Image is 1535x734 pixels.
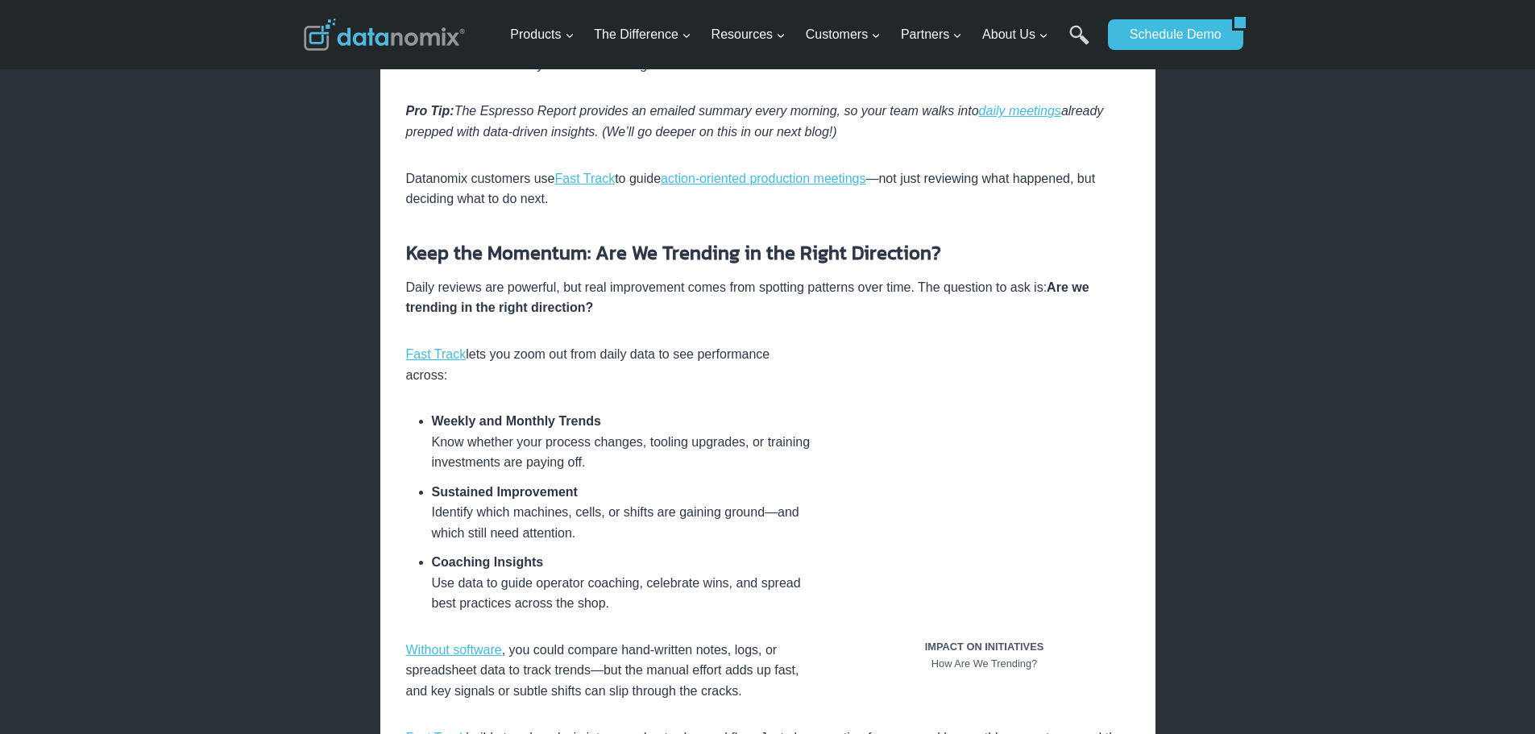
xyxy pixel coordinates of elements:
strong: Sustained Improvement [432,485,578,499]
strong: Pro Tip: [406,104,454,118]
a: Schedule Demo [1108,19,1232,50]
span: Partners [901,24,962,45]
iframe: Chat Widget [1454,657,1535,734]
a: Fast Track [554,172,615,185]
a: Fast Track [406,347,467,361]
p: Daily reviews are powerful, but real improvement comes from spotting patterns over time. The ques... [406,277,1130,318]
span: Resources [711,24,786,45]
a: Without software [406,643,502,657]
strong: IMPACT ON INITIATIVES [925,641,1043,653]
span: Customers [806,24,881,45]
a: action-oriented production meetings [661,172,865,185]
nav: Primary Navigation [504,9,1100,61]
figcaption: How Are We Trending? [840,639,1130,672]
em: The Espresso Report provides an emailed summary every morning, so your team walks into already pr... [406,104,1104,139]
span: About Us [982,24,1048,45]
p: , you could compare hand-written notes, logs, or spreadsheet data to track trends—but the manual ... [406,640,1130,702]
a: Search [1069,25,1089,61]
span: Products [510,24,574,45]
iframe: Popup CTA [8,449,267,726]
span: The Difference [594,24,691,45]
li: Use data to guide operator coaching, celebrate wins, and spread best practices across the shop. [432,552,1130,614]
strong: Weekly and Monthly Trends [432,414,601,428]
strong: Keep the Momentum: Are We Trending in the Right Direction? [406,238,941,267]
li: Identify which machines, cells, or shifts are gaining ground—and which still need attention. [432,473,1130,552]
iframe: Fast Track - Yesterday - Square [840,344,1130,634]
strong: Are we trending in the right direction? [406,280,1089,315]
p: Datanomix customers use to guide —not just reviewing what happened, but deciding what to do next. [406,168,1130,209]
strong: Coaching Insights [432,555,544,569]
a: daily meetings [979,104,1061,118]
li: Know whether your process changes, tooling upgrades, or training investments are paying off. [432,411,1130,473]
p: lets you zoom out from daily data to see performance across: [406,344,1130,385]
img: Datanomix [304,19,465,51]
